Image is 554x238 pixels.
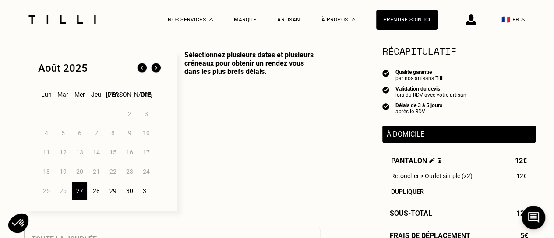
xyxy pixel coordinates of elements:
span: Pantalon [391,157,442,165]
img: Mois précédent [135,61,149,75]
div: Validation du devis [395,86,466,92]
img: icon list info [382,102,389,110]
img: icône connexion [466,14,476,25]
img: Mois suivant [149,61,163,75]
div: 29 [105,182,120,199]
img: Menu déroulant à propos [352,18,355,21]
div: par nos artisans Tilli [395,75,444,81]
div: 30 [122,182,137,199]
div: Délais de 3 à 5 jours [395,102,442,108]
p: À domicile [387,130,531,138]
div: Dupliquer [391,188,527,195]
span: 🇫🇷 [501,15,510,24]
div: 28 [88,182,104,199]
div: Qualité garantie [395,69,444,75]
section: Récapitulatif [382,44,536,58]
div: Août 2025 [38,62,88,74]
img: Menu déroulant [209,18,213,21]
span: 12€ [516,209,528,217]
div: après le RDV [395,108,442,115]
div: Sous-Total [382,209,536,217]
img: Éditer [429,157,435,163]
span: 12€ [515,157,527,165]
img: Logo du service de couturière Tilli [25,15,99,24]
img: icon list info [382,69,389,77]
span: 12€ [516,172,527,179]
p: Sélectionnez plusieurs dates et plusieurs créneaux pour obtenir un rendez vous dans les plus bref... [177,51,320,211]
div: 31 [138,182,154,199]
a: Prendre soin ici [376,10,438,30]
a: Marque [234,17,256,23]
img: menu déroulant [521,18,525,21]
a: Artisan [277,17,300,23]
div: 27 [72,182,87,199]
img: icon list info [382,86,389,94]
div: lors du RDV avec votre artisan [395,92,466,98]
span: Retoucher > Ourlet simple (x2) [391,172,473,179]
img: Supprimer [437,157,442,163]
